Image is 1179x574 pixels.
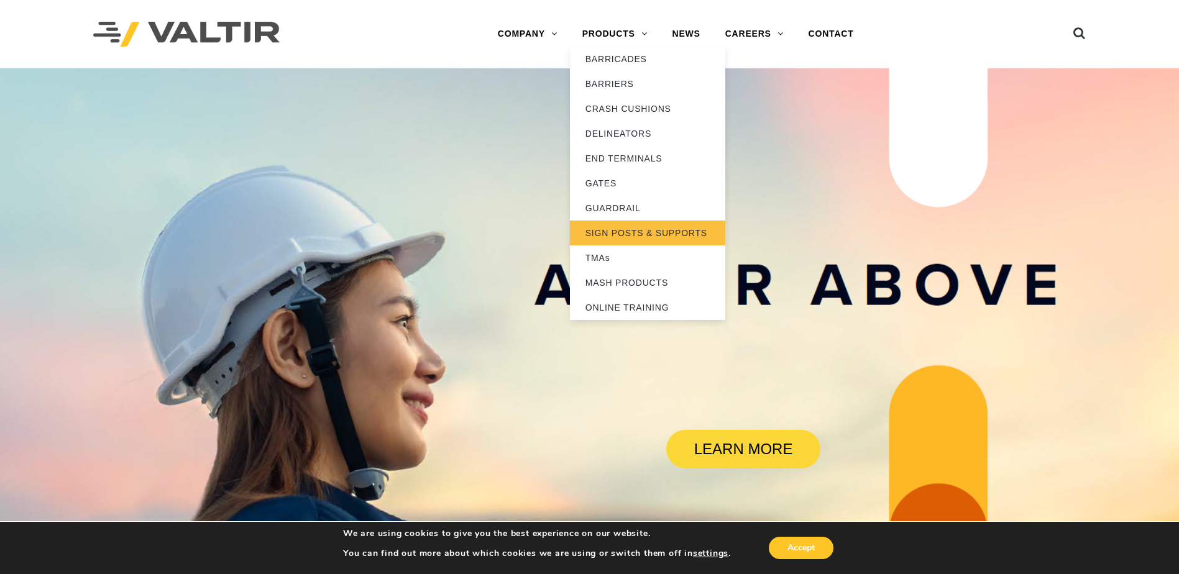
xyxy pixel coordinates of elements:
[570,22,660,47] a: PRODUCTS
[769,537,833,559] button: Accept
[796,22,866,47] a: CONTACT
[660,22,713,47] a: NEWS
[570,196,725,221] a: GUARDRAIL
[570,245,725,270] a: TMAs
[570,47,725,71] a: BARRICADES
[343,548,731,559] p: You can find out more about which cookies we are using or switch them off in .
[485,22,570,47] a: COMPANY
[570,221,725,245] a: SIGN POSTS & SUPPORTS
[693,548,728,559] button: settings
[343,528,731,539] p: We are using cookies to give you the best experience on our website.
[570,121,725,146] a: DELINEATORS
[570,71,725,96] a: BARRIERS
[666,430,820,468] a: LEARN MORE
[713,22,796,47] a: CAREERS
[570,270,725,295] a: MASH PRODUCTS
[570,146,725,171] a: END TERMINALS
[570,295,725,320] a: ONLINE TRAINING
[570,96,725,121] a: CRASH CUSHIONS
[93,22,280,47] img: Valtir
[570,171,725,196] a: GATES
